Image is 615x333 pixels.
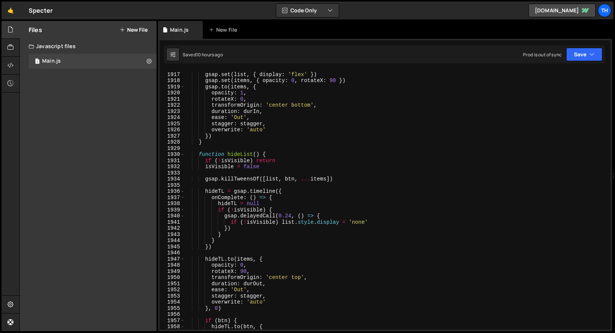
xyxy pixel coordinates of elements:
div: 1941 [160,219,185,226]
button: Code Only [276,4,339,17]
div: 1917 [160,72,185,78]
div: 1945 [160,244,185,250]
a: [DOMAIN_NAME] [529,4,596,17]
div: 1936 [160,188,185,195]
div: 16840/46037.js [29,54,157,69]
div: 1952 [160,287,185,293]
div: 1946 [160,250,185,256]
div: 1935 [160,182,185,189]
div: 1920 [160,90,185,96]
a: 🤙 [1,1,20,19]
div: 1925 [160,121,185,127]
div: 1919 [160,84,185,90]
button: Save [566,48,602,61]
div: 1956 [160,311,185,318]
button: New File [120,27,148,33]
div: Saved [183,51,223,58]
div: 1928 [160,139,185,145]
div: 1923 [160,109,185,115]
div: 1932 [160,164,185,170]
div: 1942 [160,225,185,232]
div: 1955 [160,305,185,312]
div: Javascript files [20,39,157,54]
div: New File [209,26,240,34]
a: Th [598,4,611,17]
div: 1949 [160,268,185,275]
div: 1930 [160,151,185,158]
div: 1922 [160,102,185,109]
div: 1927 [160,133,185,139]
div: 1933 [160,170,185,176]
div: 1950 [160,274,185,281]
div: 1937 [160,195,185,201]
div: 1957 [160,318,185,324]
div: 1926 [160,127,185,133]
div: 1939 [160,207,185,213]
div: 10 hours ago [196,51,223,58]
div: 1921 [160,96,185,103]
div: 1938 [160,201,185,207]
div: Specter [29,6,53,15]
div: 1918 [160,78,185,84]
div: Prod is out of sync [523,51,562,58]
div: 1931 [160,158,185,164]
div: 1947 [160,256,185,263]
div: 1929 [160,145,185,152]
div: 1940 [160,213,185,219]
div: 1934 [160,176,185,182]
div: 1958 [160,324,185,330]
div: 1944 [160,238,185,244]
div: 1943 [160,232,185,238]
h2: Files [29,26,42,34]
div: 1924 [160,114,185,121]
div: 1953 [160,293,185,299]
div: Main.js [170,26,189,34]
div: Main.js [42,58,61,65]
div: 1954 [160,299,185,305]
span: 1 [35,59,40,65]
div: 1951 [160,281,185,287]
div: 1948 [160,262,185,268]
